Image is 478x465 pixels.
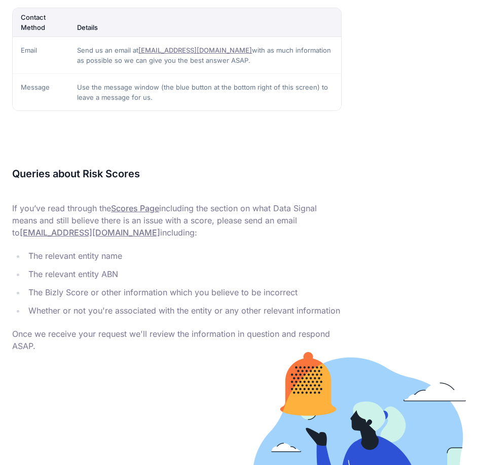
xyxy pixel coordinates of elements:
[25,303,342,318] li: Whether or not you're associated with the entity or any other relevant information
[138,46,252,54] a: [EMAIL_ADDRESS][DOMAIN_NAME]
[12,166,342,182] h3: Queries about Risk Scores
[20,227,160,238] a: [EMAIL_ADDRESS][DOMAIN_NAME]
[25,285,342,299] li: The Bizly Score or other information which you believe to be incorrect
[13,73,69,110] td: Message
[12,328,342,352] p: Once we receive your request we'll review the information in question and respond ASAP.
[25,267,342,281] li: The relevant entity ABN
[13,36,69,73] td: Email
[25,249,342,263] li: The relevant entity name
[69,8,341,37] th: Details
[111,203,159,213] a: Scores Page
[12,202,342,239] p: If you’ve read through the including the section on what Data Signal means and still believe ther...
[13,8,69,37] th: Contact Method
[69,73,341,110] td: Use the message window (the blue button at the bottom right of this screen) to leave a message fo...
[69,36,341,73] td: Send us an email at with as much information as possible so we can give you the best answer ASAP.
